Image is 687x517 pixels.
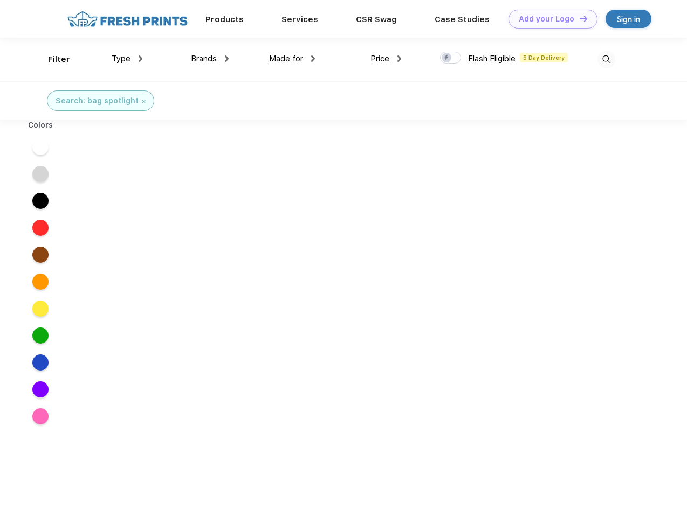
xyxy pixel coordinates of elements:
[370,54,389,64] span: Price
[142,100,146,103] img: filter_cancel.svg
[64,10,191,29] img: fo%20logo%202.webp
[269,54,303,64] span: Made for
[617,13,640,25] div: Sign in
[311,55,315,62] img: dropdown.png
[139,55,142,62] img: dropdown.png
[191,54,217,64] span: Brands
[56,95,139,107] div: Search: bag spotlight
[48,53,70,66] div: Filter
[468,54,516,64] span: Flash Eligible
[205,15,244,24] a: Products
[225,55,229,62] img: dropdown.png
[606,10,651,28] a: Sign in
[112,54,130,64] span: Type
[597,51,615,68] img: desktop_search.svg
[519,15,574,24] div: Add your Logo
[397,55,401,62] img: dropdown.png
[20,120,61,131] div: Colors
[520,53,568,62] span: 5 Day Delivery
[580,16,587,22] img: DT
